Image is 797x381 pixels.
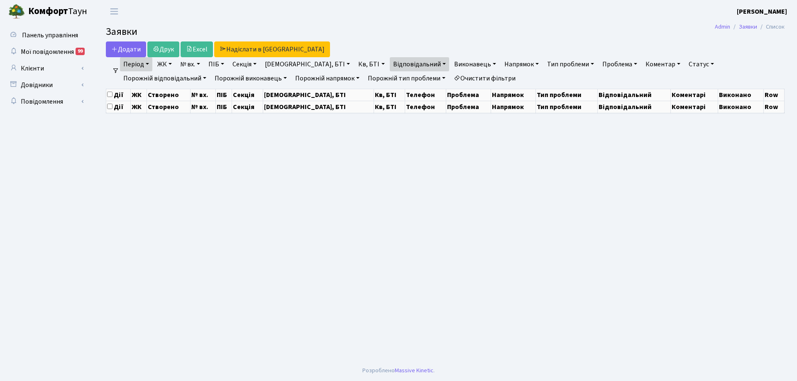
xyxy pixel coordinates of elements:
[718,89,763,101] th: Виконано
[21,47,74,56] span: Мої повідомлення
[147,41,179,57] a: Друк
[598,89,670,101] th: Відповідальний
[28,5,68,18] b: Комфорт
[106,101,131,113] th: Дії
[702,18,797,36] nav: breadcrumb
[390,57,449,71] a: Відповідальний
[451,57,499,71] a: Виконавець
[191,89,216,101] th: № вх.
[147,101,191,113] th: Створено
[364,71,449,85] a: Порожній тип проблеми
[501,57,542,71] a: Напрямок
[106,24,137,39] span: Заявки
[292,71,363,85] a: Порожній напрямок
[715,22,730,31] a: Admin
[131,89,147,101] th: ЖК
[263,89,374,101] th: [DEMOGRAPHIC_DATA], БТІ
[205,57,227,71] a: ПІБ
[599,57,641,71] a: Проблема
[104,5,125,18] button: Переключити навігацію
[757,22,785,32] li: Список
[446,89,491,101] th: Проблема
[4,27,87,44] a: Панель управління
[191,101,216,113] th: № вх.
[763,89,784,101] th: Row
[28,5,87,19] span: Таун
[362,366,435,375] div: Розроблено .
[4,44,87,60] a: Мої повідомлення99
[536,101,598,113] th: Тип проблеми
[737,7,787,16] b: [PERSON_NAME]
[395,366,433,375] a: Massive Kinetic
[4,77,87,93] a: Довідники
[263,101,374,113] th: [DEMOGRAPHIC_DATA], БТІ
[232,89,263,101] th: Секція
[76,48,85,55] div: 99
[4,93,87,110] a: Повідомлення
[120,71,210,85] a: Порожній відповідальний
[120,57,152,71] a: Період
[739,22,757,31] a: Заявки
[491,89,536,101] th: Напрямок
[544,57,597,71] a: Тип проблеми
[229,57,260,71] a: Секція
[685,57,717,71] a: Статус
[598,101,670,113] th: Відповідальний
[763,101,784,113] th: Row
[215,89,232,101] th: ПІБ
[670,101,718,113] th: Коментарі
[22,31,78,40] span: Панель управління
[737,7,787,17] a: [PERSON_NAME]
[446,101,491,113] th: Проблема
[642,57,684,71] a: Коментар
[374,89,405,101] th: Кв, БТІ
[154,57,175,71] a: ЖК
[355,57,388,71] a: Кв, БТІ
[177,57,203,71] a: № вх.
[491,101,536,113] th: Напрямок
[450,71,519,85] a: Очистити фільтри
[670,89,718,101] th: Коментарі
[405,101,446,113] th: Телефон
[718,101,763,113] th: Виконано
[232,101,263,113] th: Секція
[106,41,146,57] a: Додати
[4,60,87,77] a: Клієнти
[536,89,598,101] th: Тип проблеми
[262,57,353,71] a: [DEMOGRAPHIC_DATA], БТІ
[214,41,330,57] a: Надіслати в [GEOGRAPHIC_DATA]
[131,101,147,113] th: ЖК
[111,45,141,54] span: Додати
[374,101,405,113] th: Кв, БТІ
[405,89,446,101] th: Телефон
[211,71,290,85] a: Порожній виконавець
[215,101,232,113] th: ПІБ
[147,89,191,101] th: Створено
[181,41,213,57] a: Excel
[8,3,25,20] img: logo.png
[106,89,131,101] th: Дії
